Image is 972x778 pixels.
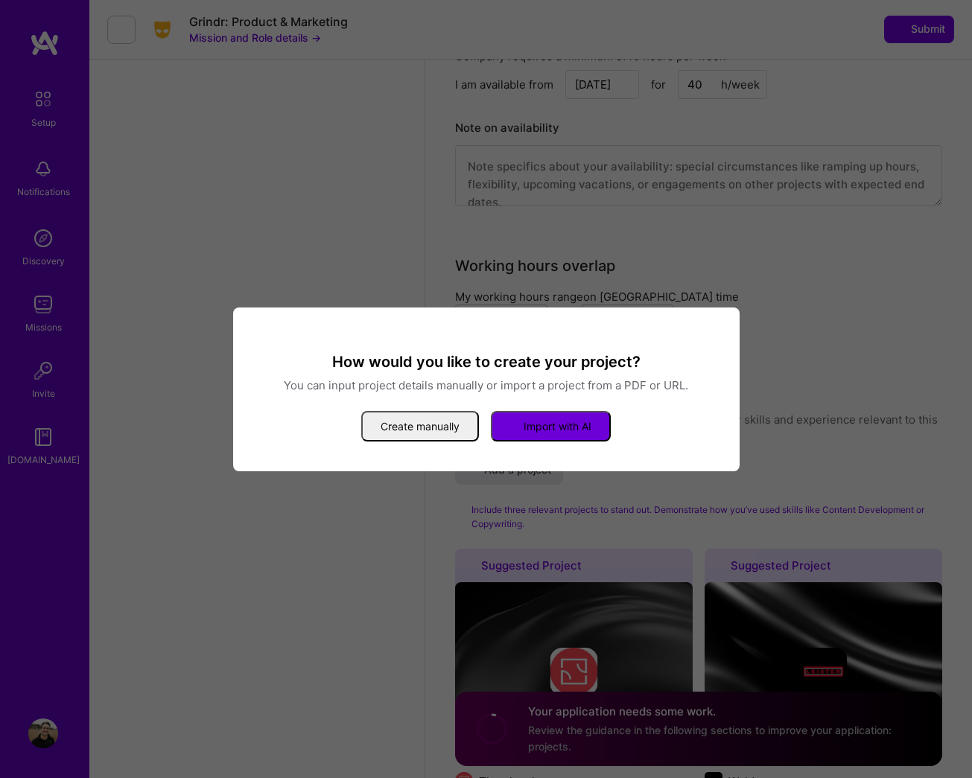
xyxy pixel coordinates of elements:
div: modal [233,307,740,471]
span: Import with AI [524,420,591,433]
i: icon Close [714,328,723,337]
p: You can input project details manually or import a project from a PDF or URL. [251,377,722,393]
button: Create manually [361,411,479,441]
button: Import with AI [491,411,611,441]
h3: How would you like to create your project? [251,352,722,372]
i: icon StarsWhite [492,407,531,446]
